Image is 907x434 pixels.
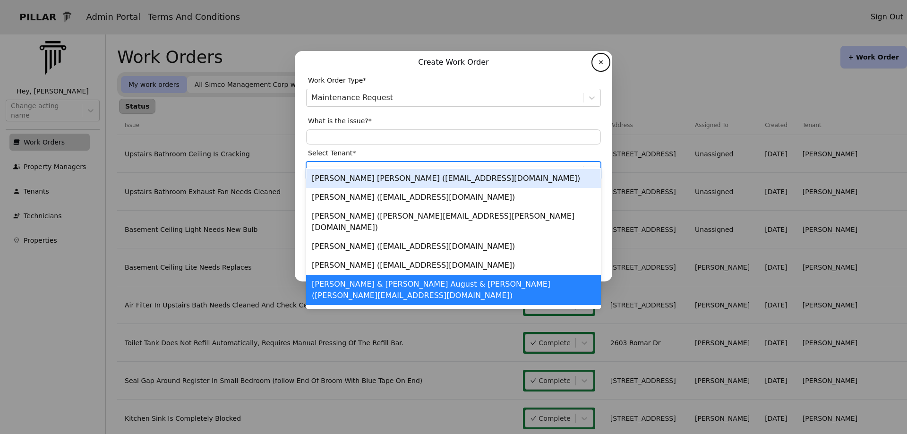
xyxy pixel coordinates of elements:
div: [PERSON_NAME] & [PERSON_NAME] August & [PERSON_NAME] ([PERSON_NAME][EMAIL_ADDRESS][DOMAIN_NAME]) [306,275,601,305]
div: [PERSON_NAME] [PERSON_NAME] ([EMAIL_ADDRESS][DOMAIN_NAME]) [306,169,601,188]
div: [PERSON_NAME] ([EMAIL_ADDRESS][DOMAIN_NAME]) [306,305,601,324]
div: [PERSON_NAME] ([EMAIL_ADDRESS][DOMAIN_NAME]) [306,237,601,256]
span: Work Order Type* [308,76,366,85]
p: Create Work Order [306,57,601,68]
div: [PERSON_NAME] ([PERSON_NAME][EMAIL_ADDRESS][PERSON_NAME][DOMAIN_NAME]) [306,207,601,237]
span: Select Tenant* [308,148,356,158]
button: ✕ [593,55,608,70]
div: [PERSON_NAME] ([EMAIL_ADDRESS][DOMAIN_NAME]) [306,188,601,207]
div: [PERSON_NAME] ([EMAIL_ADDRESS][DOMAIN_NAME]) [306,256,601,275]
span: What is the issue?* [308,116,372,126]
